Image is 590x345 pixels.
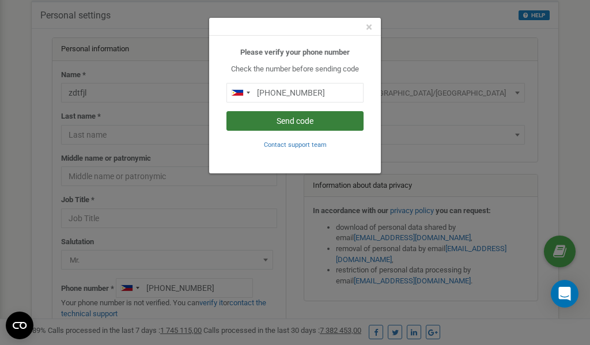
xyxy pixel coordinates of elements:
[226,64,364,75] p: Check the number before sending code
[264,140,327,149] a: Contact support team
[240,48,350,56] b: Please verify your phone number
[227,84,254,102] div: Telephone country code
[366,20,372,34] span: ×
[226,83,364,103] input: 0905 123 4567
[551,280,578,308] div: Open Intercom Messenger
[366,21,372,33] button: Close
[6,312,33,339] button: Open CMP widget
[226,111,364,131] button: Send code
[264,141,327,149] small: Contact support team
